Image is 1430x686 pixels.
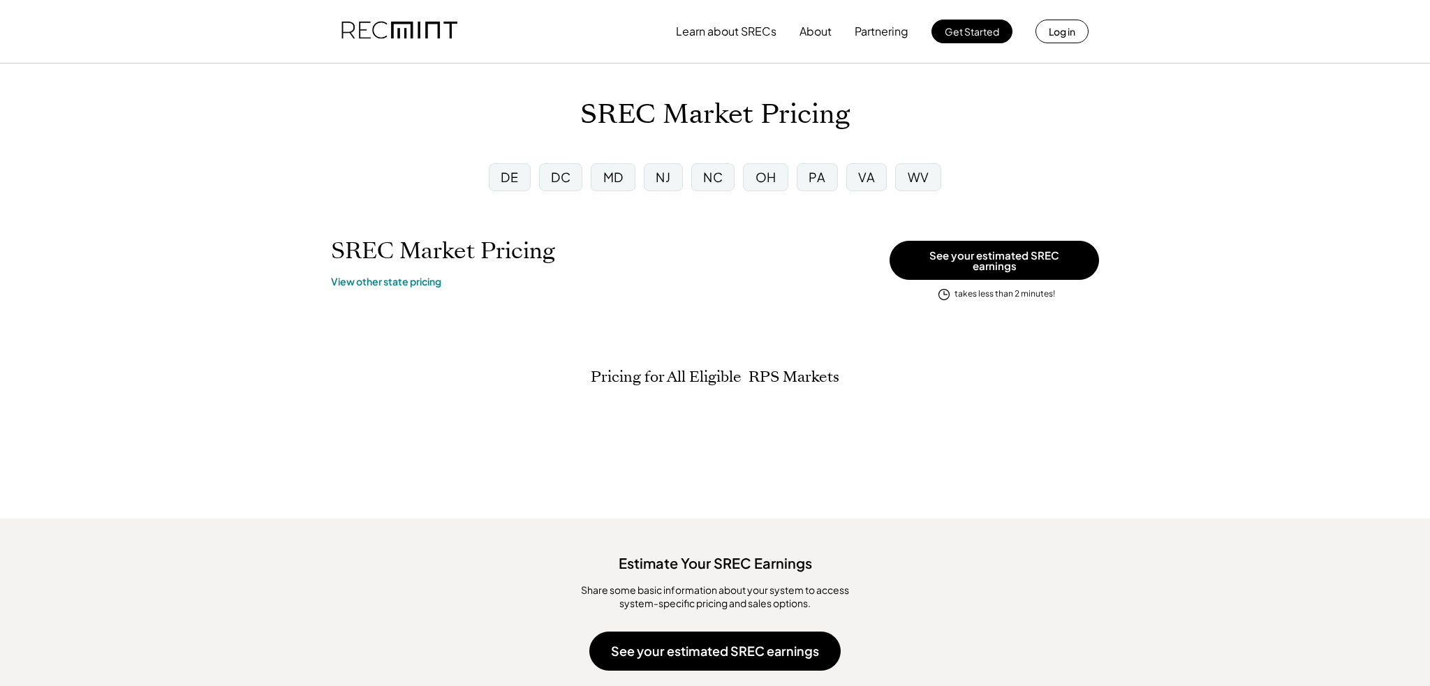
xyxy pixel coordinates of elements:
button: Log in [1035,20,1089,43]
img: recmint-logotype%403x.png [341,8,457,55]
div: Estimate Your SREC Earnings [14,546,1416,573]
div: OH [755,168,776,186]
a: View other state pricing [331,275,441,289]
div: NC [703,168,723,186]
div: NJ [656,168,670,186]
div: MD [603,168,624,186]
div: WV [908,168,929,186]
h2: Pricing for All Eligible RPS Markets [591,368,839,386]
div: PA [809,168,825,186]
button: See your estimated SREC earnings [589,632,841,671]
button: Learn about SRECs [676,17,776,45]
button: Get Started [931,20,1012,43]
div: ​Share some basic information about your system to access system-specific pricing and sales options. [561,583,869,611]
div: VA [858,168,875,186]
button: Partnering [855,17,908,45]
h1: SREC Market Pricing [580,98,850,131]
div: DC [551,168,570,186]
div: DE [501,168,518,186]
button: About [799,17,832,45]
div: takes less than 2 minutes! [954,288,1055,300]
button: See your estimated SREC earnings [890,241,1099,280]
h1: SREC Market Pricing [331,237,555,264]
